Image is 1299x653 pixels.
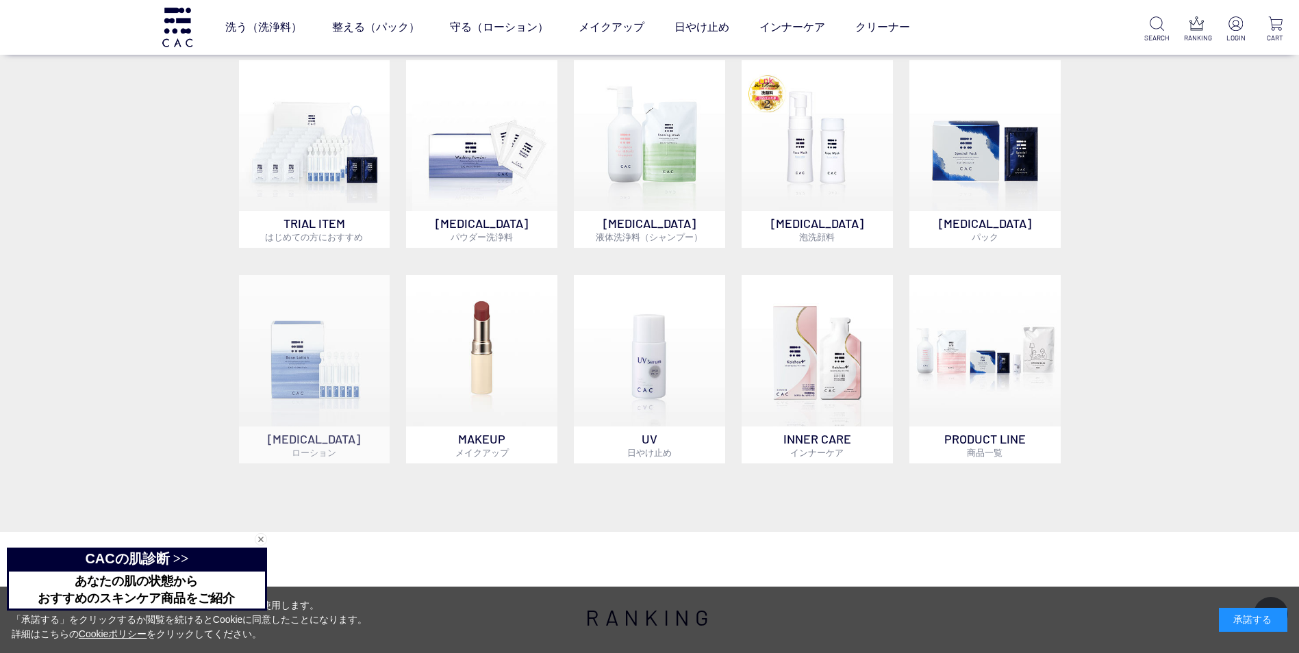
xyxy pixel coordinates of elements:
[406,60,557,248] a: [MEDICAL_DATA]パウダー洗浄料
[855,8,910,47] a: クリーナー
[1144,33,1170,43] p: SEARCH
[1223,33,1248,43] p: LOGIN
[759,8,825,47] a: インナーケア
[574,426,725,463] p: UV
[909,275,1061,463] a: PRODUCT LINE商品一覧
[1223,16,1248,43] a: LOGIN
[450,8,548,47] a: 守る（ローション）
[406,211,557,248] p: [MEDICAL_DATA]
[332,8,420,47] a: 整える（パック）
[742,275,893,463] a: インナーケア INNER CAREインナーケア
[1184,16,1209,43] a: RANKING
[406,275,557,463] a: MAKEUPメイクアップ
[909,211,1061,248] p: [MEDICAL_DATA]
[627,447,672,458] span: 日やけ止め
[742,60,893,212] img: 泡洗顔料
[225,8,302,47] a: 洗う（洗浄料）
[1219,608,1287,632] div: 承諾する
[1263,16,1288,43] a: CART
[579,8,644,47] a: メイクアップ
[160,8,194,47] img: logo
[967,447,1002,458] span: 商品一覧
[79,628,147,639] a: Cookieポリシー
[909,426,1061,463] p: PRODUCT LINE
[972,231,998,242] span: パック
[406,426,557,463] p: MAKEUP
[674,8,729,47] a: 日やけ止め
[799,231,835,242] span: 泡洗顔料
[451,231,513,242] span: パウダー洗浄料
[239,275,390,463] a: [MEDICAL_DATA]ローション
[292,447,336,458] span: ローション
[574,60,725,248] a: [MEDICAL_DATA]液体洗浄料（シャンプー）
[574,275,725,463] a: UV日やけ止め
[239,426,390,463] p: [MEDICAL_DATA]
[742,211,893,248] p: [MEDICAL_DATA]
[1263,33,1288,43] p: CART
[239,60,390,248] a: トライアルセット TRIAL ITEMはじめての方におすすめ
[596,231,703,242] span: 液体洗浄料（シャンプー）
[1184,33,1209,43] p: RANKING
[239,60,390,212] img: トライアルセット
[742,275,893,426] img: インナーケア
[790,447,844,458] span: インナーケア
[742,426,893,463] p: INNER CARE
[12,598,368,641] div: 当サイトでは、お客様へのサービス向上のためにCookieを使用します。 「承諾する」をクリックするか閲覧を続けるとCookieに同意したことになります。 詳細はこちらの をクリックしてください。
[742,60,893,248] a: 泡洗顔料 [MEDICAL_DATA]泡洗顔料
[239,211,390,248] p: TRIAL ITEM
[1144,16,1170,43] a: SEARCH
[909,60,1061,248] a: [MEDICAL_DATA]パック
[265,231,363,242] span: はじめての方におすすめ
[574,211,725,248] p: [MEDICAL_DATA]
[455,447,509,458] span: メイクアップ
